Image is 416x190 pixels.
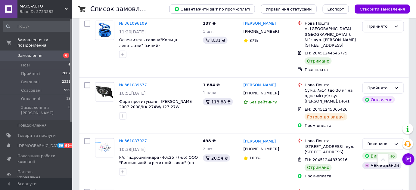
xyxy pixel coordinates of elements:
[17,133,56,138] span: Товари та послуги
[95,21,114,40] img: Фото товару
[360,7,405,11] span: Створити замовлення
[203,21,216,26] span: 137 ₴
[203,90,216,95] span: 1 пара
[119,139,147,143] a: № 361087027
[95,85,114,99] img: Фото товару
[368,85,392,91] div: Прийнято
[119,83,147,87] a: № 361089677
[203,139,216,143] span: 498 ₴
[242,145,281,153] div: [PHONE_NUMBER]
[305,57,332,65] div: Отримано
[17,123,47,128] span: Повідомлення
[362,162,402,169] div: Чек виданий
[17,169,56,180] span: Панель управління
[203,155,230,162] div: 20.54 ₴
[119,91,146,96] span: 10:51[DATE]
[17,37,72,48] span: Замовлення та повідомлення
[368,23,392,30] div: Прийнято
[244,21,276,26] a: [PERSON_NAME]
[368,141,392,147] div: Виконано
[169,5,255,14] button: Завантажити звіт по пром-оплаті
[21,79,40,85] span: Виконані
[62,71,70,76] span: 2087
[244,82,276,88] a: [PERSON_NAME]
[95,82,114,102] a: Фото товару
[362,152,397,160] div: Виплачено
[119,38,177,48] a: Освежитель салона"Кольца левитации" (синий)
[95,142,114,154] img: Фото товару
[68,63,70,68] span: 6
[261,5,317,14] button: Управління статусами
[305,82,358,88] div: Нова Пошта
[349,7,410,11] a: Створити замовлення
[250,100,277,104] span: Без рейтингу
[305,88,358,104] div: Суми, №14 (до 30 кг на одне місце): вул. [PERSON_NAME],146/1
[328,7,344,11] span: Експорт
[90,5,151,13] h1: Список замовлень
[119,29,146,34] span: 11:20[DATE]
[17,143,62,149] span: [DEMOGRAPHIC_DATA]
[174,6,250,12] span: Завантажити звіт по пром-оплаті
[66,96,70,102] span: 12
[305,174,358,179] div: Пром-оплата
[64,88,70,93] span: 959
[305,164,332,171] div: Отримано
[250,156,261,160] span: 100%
[266,7,312,11] span: Управління статусами
[250,38,258,43] span: 87%
[21,96,40,102] span: Оплачені
[242,89,281,97] div: [PHONE_NUMBER]
[305,107,347,112] span: ЕН: 20451245365426
[62,79,70,85] span: 2331
[305,123,358,128] div: Пром-оплата
[305,21,358,26] div: Нова Пошта
[68,105,70,116] span: 0
[21,71,40,76] span: Прийняті
[305,51,347,55] span: ЕН: 20451244546775
[362,96,395,103] div: Оплачено
[305,144,358,155] div: [STREET_ADDRESS]: вул. [STREET_ADDRESS]
[203,98,233,106] div: 118.88 ₴
[17,153,56,164] span: Показники роботи компанії
[57,143,64,148] span: 59
[203,37,228,44] div: 8.31 ₴
[242,28,281,35] div: [PHONE_NUMBER]
[305,158,347,162] span: ЕН: 20451244830916
[64,143,74,148] span: 99+
[203,83,220,87] span: 1 884 ₴
[305,113,347,121] div: Готово до видачі
[20,4,65,9] span: MAKS-AUTO
[21,63,30,68] span: Нові
[119,147,146,152] span: 10:39[DATE]
[203,147,214,151] span: 2 шт.
[323,5,349,14] button: Експорт
[21,88,42,93] span: Скасовані
[119,155,198,176] a: Р/к гидроцилиндра (40х25 ) (н/о) ООО "Винницький агрегатний завод" (пр-во МПИ-Агро, г. [GEOGRAPHI...
[305,67,358,72] div: Післяплата
[119,21,147,26] a: № 361096109
[355,5,410,14] button: Створити замовлення
[305,26,358,48] div: м. [GEOGRAPHIC_DATA] ([GEOGRAPHIC_DATA].), №1: вул. [PERSON_NAME][STREET_ADDRESS]
[244,139,276,144] a: [PERSON_NAME]
[3,21,71,32] input: Пошук
[17,53,42,58] span: Замовлення
[119,99,194,109] a: Фари протитуманні [PERSON_NAME] 2007-2008/КА-274W/H27-27W
[203,29,214,34] span: 1 шт.
[305,138,358,144] div: Нова Пошта
[95,138,114,158] a: Фото товару
[21,105,68,116] span: Замовлення з [PERSON_NAME]
[402,153,414,165] button: Чат з покупцем
[63,53,69,58] span: 6
[20,9,72,14] div: Ваш ID: 3733383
